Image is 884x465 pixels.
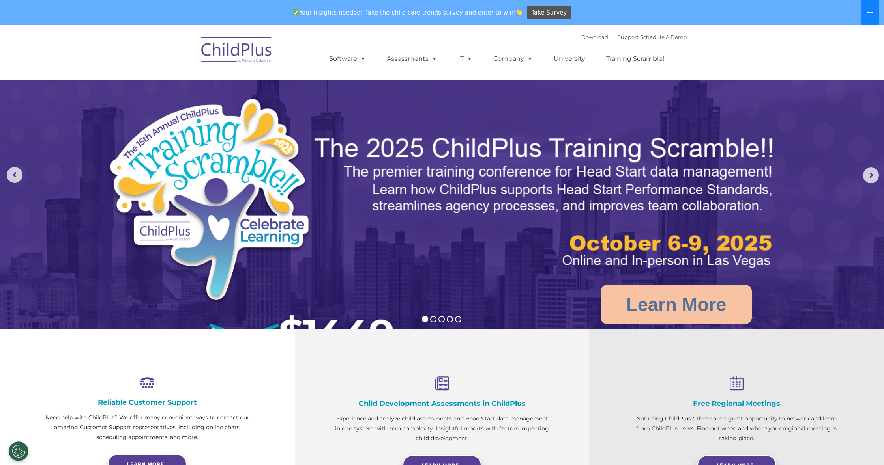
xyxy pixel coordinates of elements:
img: 👏 [516,9,522,15]
img: ChildPlus by Procare Solutions [197,32,276,71]
p: Experience and analyze child assessments and Head Start data management in one system with zero c... [334,414,550,443]
font: | [581,34,687,40]
button: Cookies Settings [9,441,28,461]
span: Phone number [110,84,143,90]
a: Download [581,34,608,40]
a: University [546,51,593,67]
h4: Free Regional Meetings [629,399,845,408]
p: Need help with ChildPlus? We offer many convenient ways to contact our amazing Customer Support r... [39,413,255,442]
iframe: Chat Widget [751,380,884,465]
a: Assessments [379,51,445,67]
a: Training Scramble!! [598,51,674,67]
a: Learn More [601,285,752,324]
a: IT [450,51,480,67]
h4: Child Development Assessments in ChildPlus [334,399,550,408]
a: Software [321,51,374,67]
span: Your insights needed! Take the child care trends survey and enter to win! [289,5,526,20]
a: Take Survey [527,6,571,20]
a: Schedule A Demo [640,34,687,40]
a: Company [485,51,541,67]
a: Support [618,34,639,40]
span: Last name [110,52,134,58]
p: Not using ChildPlus? These are a great opportunity to network and learn from ChildPlus users. Fin... [629,414,845,443]
span: Take Survey [531,6,567,20]
h4: Reliable Customer Support [39,398,255,407]
img: ✅ [293,9,299,15]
